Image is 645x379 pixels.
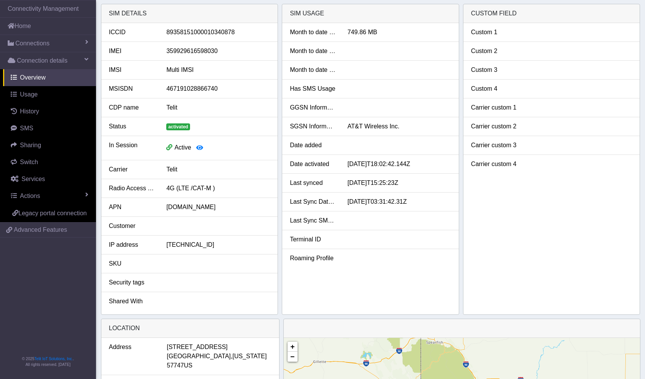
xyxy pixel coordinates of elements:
div: LOCATION [101,319,279,338]
a: Actions [3,188,96,204]
div: AT&T Wireless Inc. [342,122,457,131]
div: Month to date data [284,28,342,37]
span: [STREET_ADDRESS] [167,342,227,352]
div: Security tags [103,278,161,287]
div: Month to date voice [284,65,342,75]
div: Date activated [284,160,342,169]
div: SGSN Information [284,122,342,131]
div: Carrier custom 1 [465,103,523,112]
div: MSISDN [103,84,161,93]
div: [DATE]T15:25:23Z [342,178,457,188]
div: Last Sync Data Usage [284,197,342,206]
div: SIM details [101,4,278,23]
div: SKU [103,259,161,268]
span: Services [21,176,45,182]
div: Carrier custom 2 [465,122,523,131]
div: Custom 1 [465,28,523,37]
span: [US_STATE] [232,352,266,361]
span: Legacy portal connection [18,210,87,216]
div: Telit [160,103,276,112]
div: Custom 4 [465,84,523,93]
div: IMEI [103,47,161,56]
span: Switch [20,159,38,165]
div: 749.86 MB [342,28,457,37]
div: Radio Access Tech [103,184,161,193]
div: Date added [284,141,342,150]
div: SIM usage [282,4,459,23]
div: 4G (LTE /CAT-M ) [160,184,276,193]
div: In Session [103,141,161,155]
div: [TECHNICAL_ID] [160,240,276,249]
div: Terminal ID [284,235,342,244]
div: IP address [103,240,161,249]
span: SMS [20,125,33,131]
div: IMSI [103,65,161,75]
a: SMS [3,120,96,137]
div: 359929616598030 [160,47,276,56]
a: Sharing [3,137,96,154]
span: Sharing [20,142,41,148]
a: Zoom out [288,352,298,362]
a: Services [3,171,96,188]
a: Overview [3,69,96,86]
span: activated [166,123,190,130]
a: Usage [3,86,96,103]
span: 57747 [167,361,184,370]
div: Custom 3 [465,65,523,75]
span: Connections [15,39,50,48]
button: View session details [191,141,208,155]
div: Customer [103,221,161,231]
div: Address [103,342,161,370]
div: Carrier custom 4 [465,160,523,169]
div: Has SMS Usage [284,84,342,93]
span: Actions [20,193,40,199]
span: Advanced Features [14,225,67,234]
div: [DATE]T03:31:42.31Z [342,197,457,206]
div: 89358151000010340878 [160,28,276,37]
span: History [20,108,39,115]
div: ICCID [103,28,161,37]
a: History [3,103,96,120]
div: GGSN Information [284,103,342,112]
span: Active [174,144,191,151]
span: Usage [20,91,38,98]
div: Month to date SMS [284,47,342,56]
span: Connection details [17,56,68,65]
div: Shared With [103,297,161,306]
div: Multi IMSI [160,65,276,75]
a: Zoom in [288,342,298,352]
span: US [184,361,192,370]
div: [DOMAIN_NAME] [160,203,276,212]
a: Switch [3,154,96,171]
span: Overview [20,74,46,81]
div: 467191028866740 [160,84,276,93]
div: Custom 2 [465,47,523,56]
div: APN [103,203,161,212]
div: Telit [160,165,276,174]
div: Carrier custom 3 [465,141,523,150]
div: Last synced [284,178,342,188]
div: CDP name [103,103,161,112]
div: Roaming Profile [284,254,342,263]
span: [GEOGRAPHIC_DATA], [167,352,232,361]
div: Last Sync SMS Usage [284,216,342,225]
div: [DATE]T18:02:42.144Z [342,160,457,169]
a: Telit IoT Solutions, Inc. [35,357,73,361]
div: Carrier [103,165,161,174]
div: Status [103,122,161,131]
div: Custom field [463,4,640,23]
